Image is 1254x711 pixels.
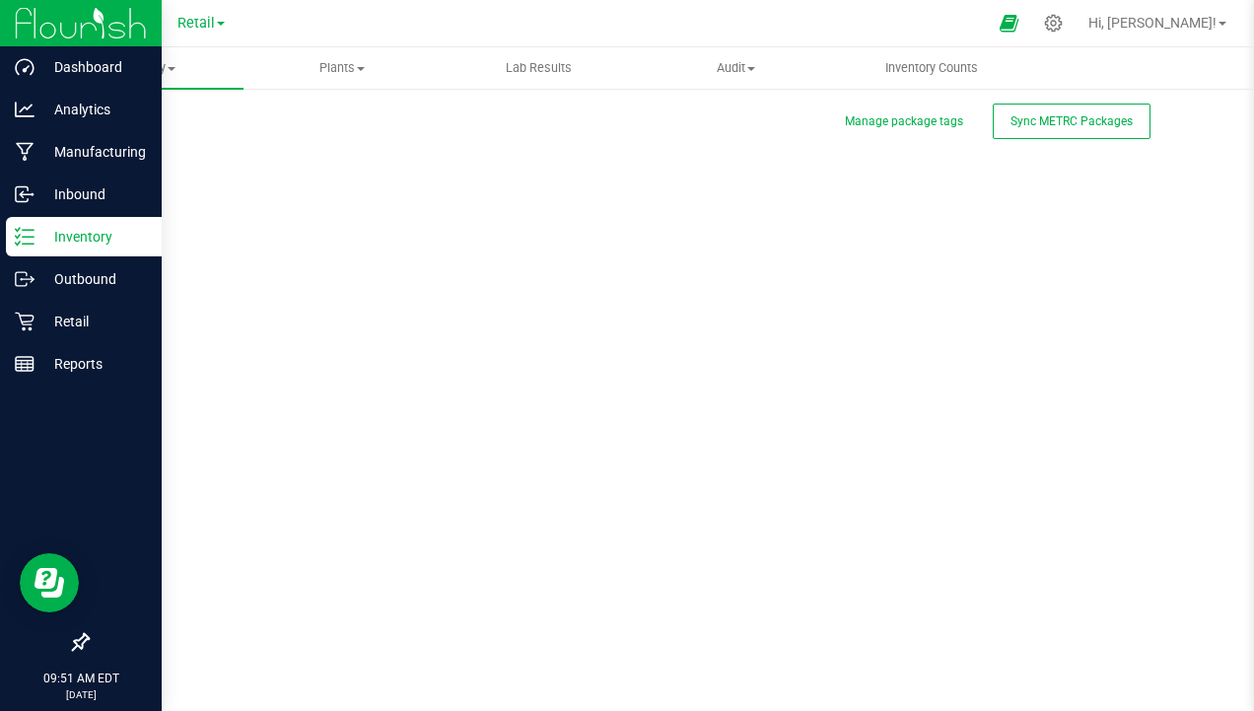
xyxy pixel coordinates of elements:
inline-svg: Inventory [15,227,35,247]
p: Retail [35,310,153,333]
p: Analytics [35,98,153,121]
span: Retail [177,15,215,32]
iframe: Resource center [20,553,79,612]
inline-svg: Inbound [15,184,35,204]
inline-svg: Manufacturing [15,142,35,162]
a: Plants [244,47,440,89]
button: Sync METRC Packages [993,104,1150,139]
p: Outbound [35,267,153,291]
span: Lab Results [479,59,598,77]
a: Audit [637,47,833,89]
inline-svg: Reports [15,354,35,374]
inline-svg: Dashboard [15,57,35,77]
p: [DATE] [9,687,153,702]
inline-svg: Outbound [15,269,35,289]
p: Inbound [35,182,153,206]
inline-svg: Retail [15,312,35,331]
span: Hi, [PERSON_NAME]! [1088,15,1217,31]
p: 09:51 AM EDT [9,670,153,687]
span: Inventory Counts [859,59,1005,77]
span: Audit [638,59,832,77]
p: Dashboard [35,55,153,79]
a: Lab Results [441,47,637,89]
span: Plants [244,59,439,77]
span: Sync METRC Packages [1010,114,1133,128]
div: Manage settings [1041,14,1066,33]
a: Inventory Counts [834,47,1030,89]
button: Manage package tags [845,113,963,130]
inline-svg: Analytics [15,100,35,119]
p: Reports [35,352,153,376]
p: Inventory [35,225,153,249]
p: Manufacturing [35,140,153,164]
span: Open Ecommerce Menu [987,4,1031,42]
